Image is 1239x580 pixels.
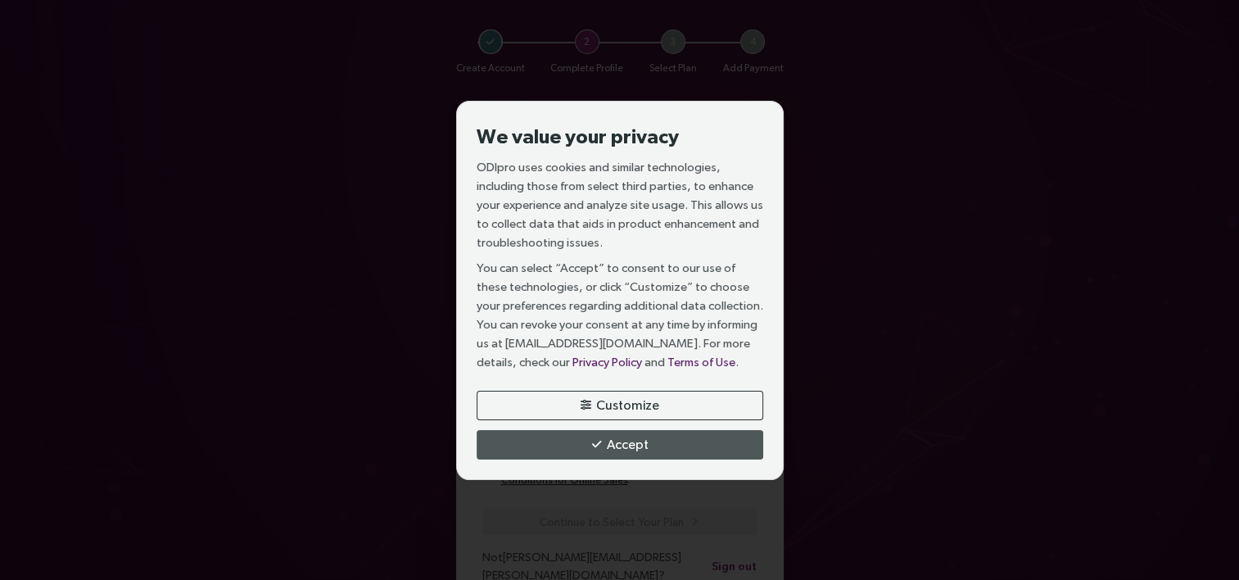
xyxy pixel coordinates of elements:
a: Terms of Use [667,355,735,369]
button: Accept [477,430,763,460]
a: Privacy Policy [572,355,642,369]
p: ODIpro uses cookies and similar technologies, including those from select third parties, to enhan... [477,157,763,251]
p: You can select “Accept” to consent to our use of these technologies, or click “Customize” to choo... [477,258,763,371]
h3: We value your privacy [477,121,763,151]
button: Customize [477,391,763,420]
span: Customize [596,395,659,415]
span: Accept [607,434,649,455]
